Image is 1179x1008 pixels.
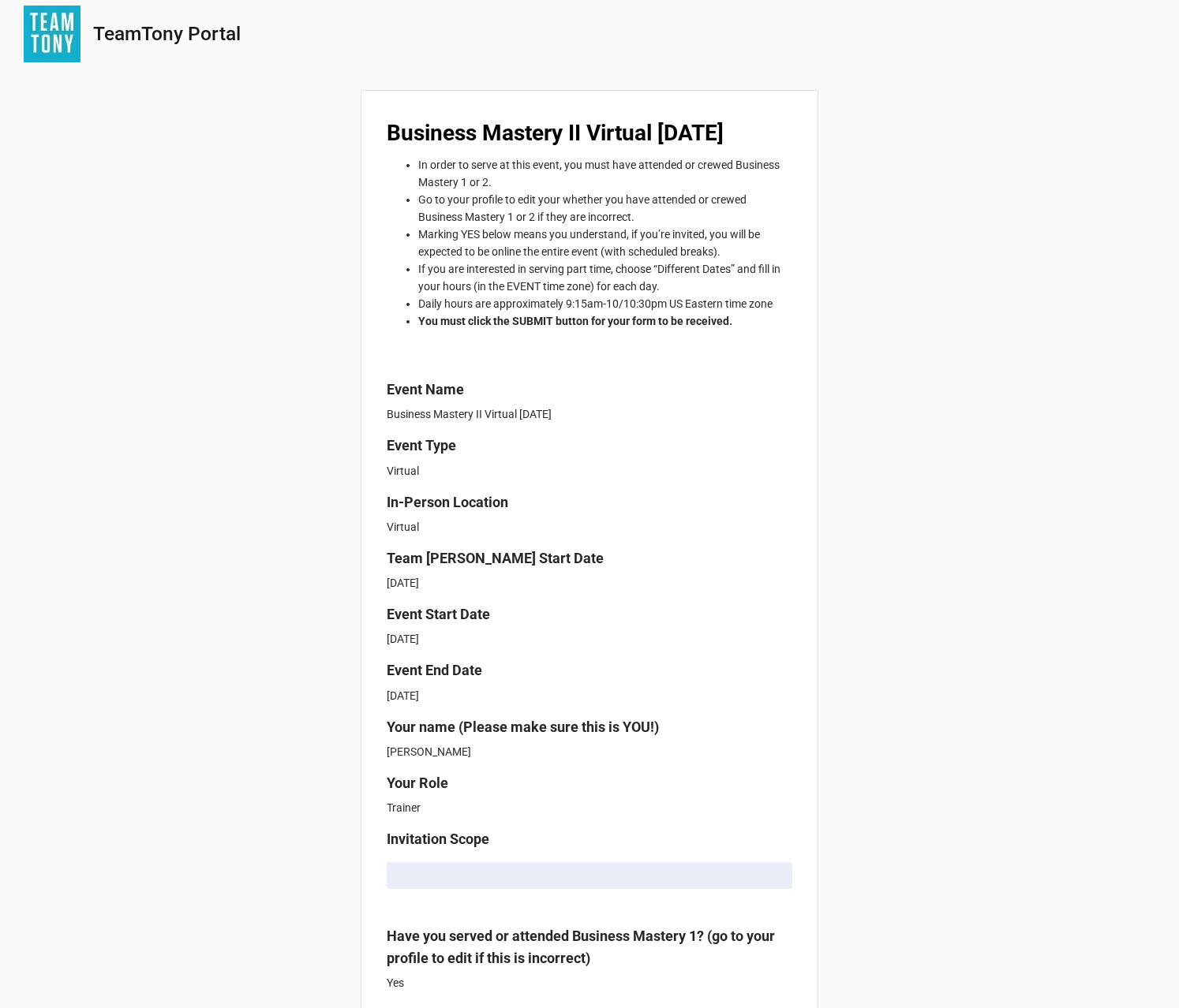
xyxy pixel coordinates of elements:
p: Yes [387,975,792,991]
p: Business Mastery II Virtual [DATE] [387,406,792,422]
li: Marking YES below means you understand, if you’re invited, you will be expected to be online the ... [418,226,792,260]
b: Your Role [387,775,448,791]
li: Daily hours are approximately 9:15am-10/10:30pm US Eastern time zone [418,295,792,312]
p: [DATE] [387,688,792,704]
b: Event Name [387,381,464,398]
img: 5UwrLBl8uj%2Fteamtony.jpg [24,6,80,62]
label: Invitation Scope [387,828,489,850]
b: Team [PERSON_NAME] Start Date [387,550,604,566]
b: Event Start Date [387,606,490,622]
p: Trainer [387,800,792,816]
li: In order to serve at this event, you must have attended or crewed Business Mastery 1 or 2. [418,156,792,191]
p: [PERSON_NAME] [387,744,792,760]
p: Virtual [387,519,792,535]
div: TeamTony Portal [93,24,241,44]
p: Virtual [387,463,792,479]
b: Business Mastery II Virtual [DATE] [387,120,724,146]
b: Event End Date [387,662,482,678]
b: In-Person Location [387,494,508,510]
li: Go to your profile to edit your whether you have attended or crewed Business Mastery 1 or 2 if th... [418,191,792,226]
b: Have you served or attended Business Mastery 1? (go to your profile to edit if this is incorrect) [387,928,775,966]
strong: You must click the SUBMIT button for your form to be received. [418,315,732,327]
li: If you are interested in serving part time, choose “Different Dates” and fill in your hours (in t... [418,260,792,295]
b: Event Type [387,437,456,454]
b: Your name (Please make sure this is YOU!) [387,719,659,735]
p: [DATE] [387,631,792,647]
p: [DATE] [387,575,792,591]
